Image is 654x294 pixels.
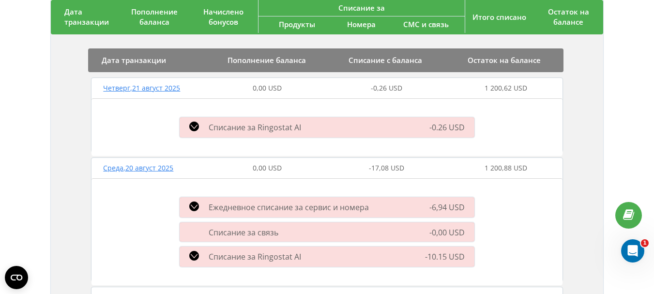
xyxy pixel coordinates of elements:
span: Списание за Ringostat AI [209,251,301,262]
span: Продукты [279,19,315,29]
span: Номера [347,19,376,29]
span: -0,26 USD [371,83,402,93]
span: Пополнение баланса [131,7,178,27]
span: Остаток на балансе [468,55,541,65]
span: Среда , 20 август 2025 [103,163,173,172]
span: Четверг , 21 август 2025 [103,83,180,93]
span: Начислено бонусов [203,7,243,27]
iframe: Intercom live chat [621,239,644,263]
span: -10.15 USD [425,251,465,262]
button: Open CMP widget [5,266,28,289]
span: 0,00 USD [253,163,282,172]
span: 1 200,62 USD [485,83,527,93]
span: -17,08 USD [369,163,404,172]
span: 1 [641,239,649,247]
span: 0,00 USD [253,83,282,93]
span: Пополнение баланса [228,55,306,65]
span: СМС и связь [403,19,449,29]
span: Дата транзакции [102,55,166,65]
span: Остаток на балансе [548,7,589,27]
span: Ежедневное списание за сервис и номера [209,202,369,213]
span: Списание с баланса [349,55,422,65]
span: Списание за [338,3,385,13]
span: -0,00 USD [429,227,465,238]
span: Итого списано [472,12,526,22]
span: Дата транзакции [64,7,109,27]
span: Списание за связь [209,227,278,238]
span: Списание за Ringostat AI [209,122,301,133]
span: -0.26 USD [429,122,465,133]
span: -6,94 USD [429,202,465,213]
span: 1 200,88 USD [485,163,527,172]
